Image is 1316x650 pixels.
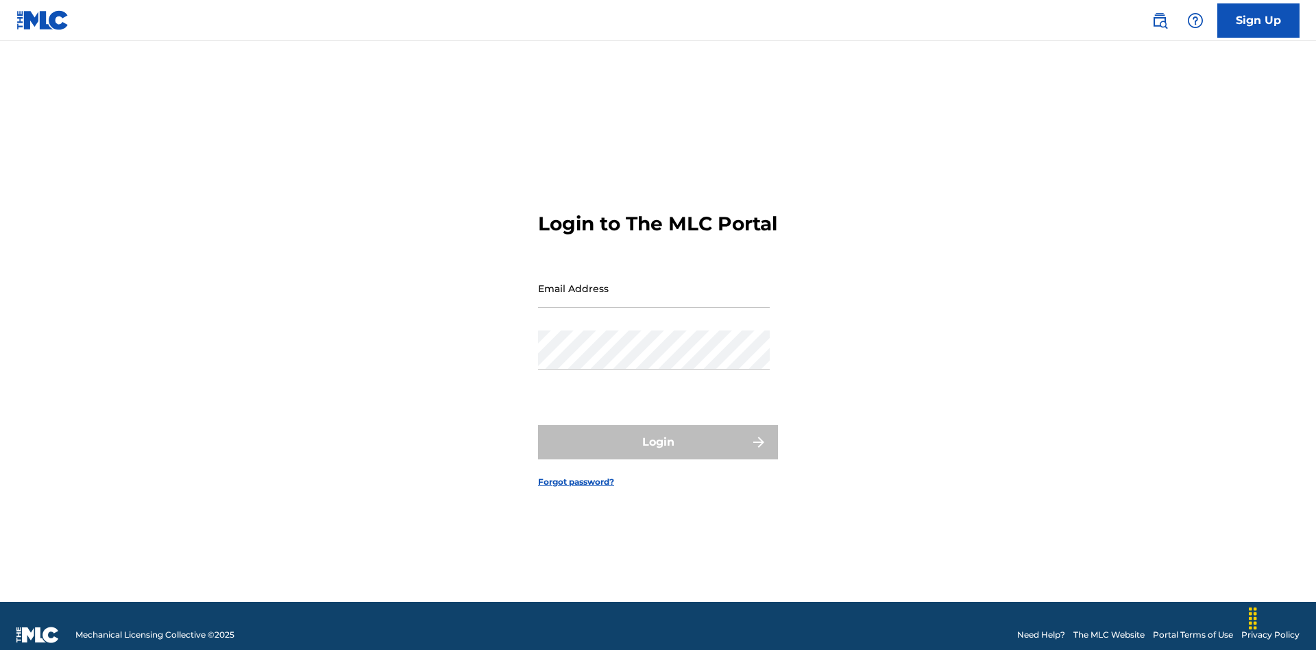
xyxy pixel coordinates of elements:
img: search [1151,12,1168,29]
img: MLC Logo [16,10,69,30]
a: The MLC Website [1073,629,1145,641]
a: Sign Up [1217,3,1300,38]
a: Forgot password? [538,476,614,488]
a: Need Help? [1017,629,1065,641]
img: logo [16,627,59,643]
a: Public Search [1146,7,1173,34]
a: Portal Terms of Use [1153,629,1233,641]
div: Help [1182,7,1209,34]
img: help [1187,12,1204,29]
iframe: Chat Widget [1247,584,1316,650]
span: Mechanical Licensing Collective © 2025 [75,629,234,641]
h3: Login to The MLC Portal [538,212,777,236]
div: Drag [1242,598,1264,639]
a: Privacy Policy [1241,629,1300,641]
